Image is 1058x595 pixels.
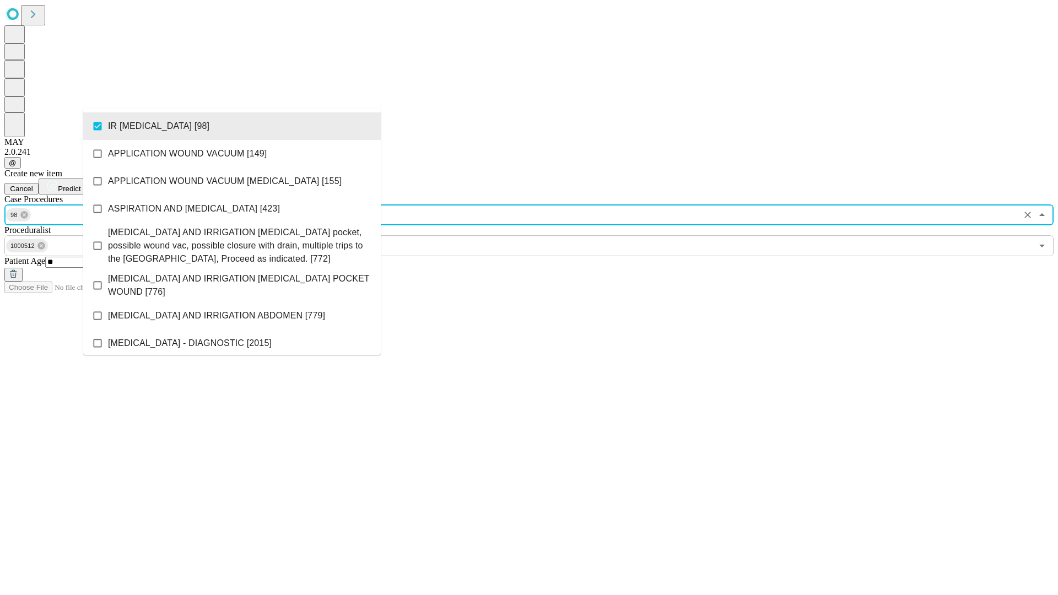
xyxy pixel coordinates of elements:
[6,209,22,221] span: 98
[4,169,62,178] span: Create new item
[1034,207,1050,223] button: Close
[39,178,89,194] button: Predict
[108,272,372,299] span: [MEDICAL_DATA] AND IRRIGATION [MEDICAL_DATA] POCKET WOUND [776]
[6,240,39,252] span: 1000512
[108,309,325,322] span: [MEDICAL_DATA] AND IRRIGATION ABDOMEN [779]
[9,159,17,167] span: @
[58,185,80,193] span: Predict
[4,225,51,235] span: Proceduralist
[4,137,1054,147] div: MAY
[108,147,267,160] span: APPLICATION WOUND VACUUM [149]
[6,239,48,252] div: 1000512
[108,202,280,215] span: ASPIRATION AND [MEDICAL_DATA] [423]
[10,185,33,193] span: Cancel
[4,147,1054,157] div: 2.0.241
[108,175,342,188] span: APPLICATION WOUND VACUUM [MEDICAL_DATA] [155]
[108,337,272,350] span: [MEDICAL_DATA] - DIAGNOSTIC [2015]
[4,194,63,204] span: Scheduled Procedure
[6,208,31,221] div: 98
[4,183,39,194] button: Cancel
[1020,207,1035,223] button: Clear
[4,157,21,169] button: @
[4,256,45,266] span: Patient Age
[1034,238,1050,253] button: Open
[108,120,209,133] span: IR [MEDICAL_DATA] [98]
[108,226,372,266] span: [MEDICAL_DATA] AND IRRIGATION [MEDICAL_DATA] pocket, possible wound vac, possible closure with dr...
